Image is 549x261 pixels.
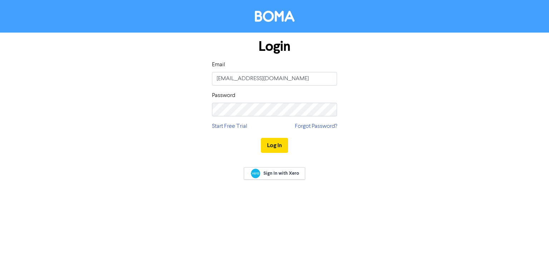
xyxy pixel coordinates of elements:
[212,61,225,69] label: Email
[295,122,337,131] a: Forgot Password?
[255,11,295,22] img: BOMA Logo
[212,91,235,100] label: Password
[212,38,337,55] h1: Login
[263,170,299,177] span: Sign In with Xero
[244,167,305,180] a: Sign In with Xero
[212,122,247,131] a: Start Free Trial
[251,169,260,178] img: Xero logo
[261,138,288,153] button: Log In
